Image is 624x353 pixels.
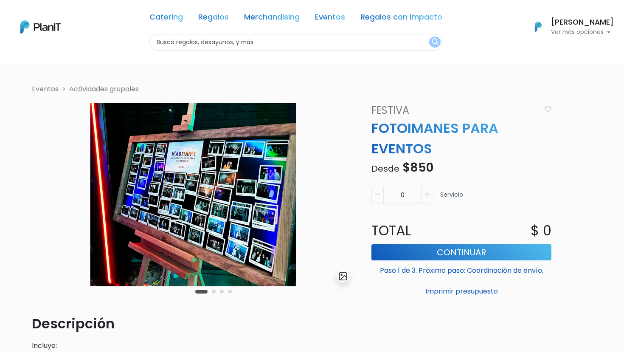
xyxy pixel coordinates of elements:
[371,244,551,260] button: Continuar
[195,290,208,294] button: Carousel Page 1 (Current Slide)
[371,284,551,299] button: Imprimir presupuesto
[32,313,354,334] p: Descripción
[524,16,614,38] button: PlanIt Logo [PERSON_NAME] Ver más opciones
[440,190,463,207] p: Servicio
[198,14,229,24] a: Regalos
[220,290,224,294] button: Carousel Page 3
[360,14,442,24] a: Regalos con Impacto
[315,14,345,24] a: Eventos
[366,103,541,118] a: FESTIVA
[551,19,614,26] h6: [PERSON_NAME]
[69,84,139,94] a: Actividades grupales
[551,29,614,35] p: Ver más opciones
[402,159,433,176] span: $850
[371,163,399,175] span: Desde
[366,220,461,241] p: Total
[529,17,548,36] img: PlanIt Logo
[32,103,354,286] img: 2000___2000-Photoroom_-_2025-04-11T160752.609.png
[545,106,551,112] img: heart_icon
[149,14,183,24] a: Catering
[20,20,61,34] img: PlanIt Logo
[432,38,438,46] img: search_button-432b6d5273f82d61273b3651a40e1bd1b912527efae98b1b7a1b2c0702e16a8d.svg
[32,84,59,94] li: Eventos
[193,286,234,297] div: Carousel Pagination
[244,14,300,24] a: Merchandising
[212,290,216,294] button: Carousel Page 2
[371,262,551,276] p: Paso 1 de 3. Próximo paso: Coordinación de envío.
[338,271,348,281] img: gallery-light
[228,290,232,294] button: Carousel Page 4
[531,220,551,241] p: $ 0
[149,34,442,51] input: Buscá regalos, desayunos, y más
[27,84,597,96] nav: breadcrumb
[366,118,557,159] p: FOTOIMANES PARA EVENTOS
